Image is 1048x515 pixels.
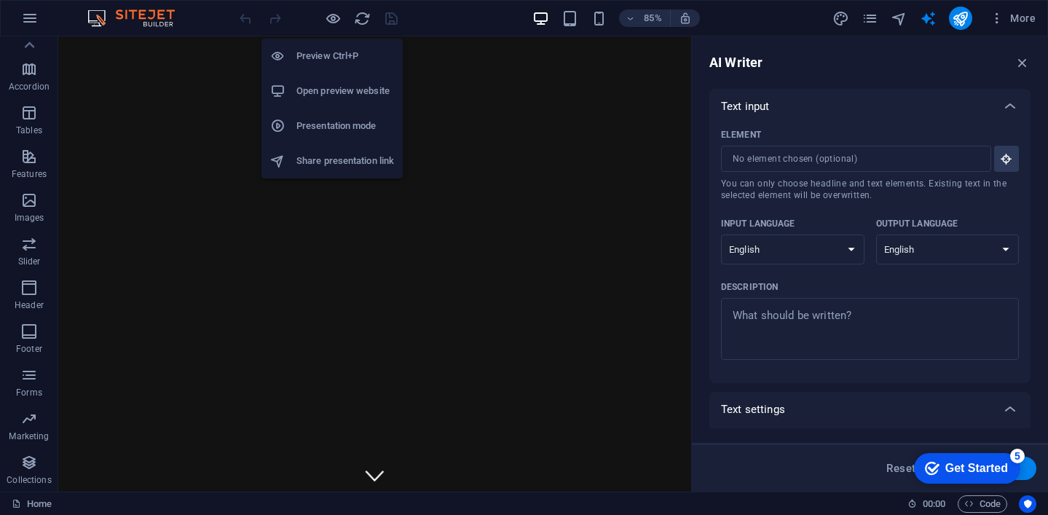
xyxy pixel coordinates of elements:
span: : [933,498,935,509]
div: Get Started [43,16,106,29]
button: pages [862,9,879,27]
span: Code [964,495,1001,513]
div: Get Started 5 items remaining, 0% complete [12,7,118,38]
div: Text input [709,124,1031,383]
i: AI Writer [920,10,937,27]
p: Accordion [9,81,50,93]
p: Header [15,299,44,311]
p: Text input [721,99,769,114]
h6: 85% [641,9,664,27]
input: ElementYou can only choose headline and text elements. Existing text in the selected element will... [721,146,981,172]
a: Home [12,495,52,513]
p: Forms [16,387,42,398]
button: publish [949,7,972,30]
button: 85% [619,9,671,27]
button: Code [958,495,1007,513]
p: Collections [7,474,51,486]
i: Pages (Ctrl+Alt+S) [862,10,878,27]
p: Marketing [9,431,49,442]
i: On resize automatically adjust zoom level to fit chosen device. [679,12,692,25]
button: design [832,9,850,27]
button: More [984,7,1041,30]
span: Reset [886,463,915,474]
p: Features [12,168,47,180]
p: Text settings [721,402,785,417]
p: Description [721,281,778,293]
span: More [990,11,1036,25]
p: Footer [16,343,42,355]
i: Reload page [354,10,371,27]
i: Design (Ctrl+Alt+Y) [832,10,849,27]
div: Text input [709,89,1031,124]
div: 5 [108,3,122,17]
h6: Open preview website [296,82,394,100]
p: Images [15,212,44,224]
button: Reset [878,457,923,480]
div: Text settings [709,392,1031,427]
select: Input language [721,235,864,264]
select: Output language [876,235,1020,264]
h6: Share presentation link [296,152,394,170]
button: reload [353,9,371,27]
button: Usercentrics [1019,495,1036,513]
button: text_generator [920,9,937,27]
h6: Session time [907,495,946,513]
span: 00 00 [923,495,945,513]
h6: Presentation mode [296,117,394,135]
button: navigator [891,9,908,27]
p: Slider [18,256,41,267]
p: Input language [721,218,795,229]
button: ElementYou can only choose headline and text elements. Existing text in the selected element will... [994,146,1019,172]
i: Publish [952,10,969,27]
h6: Preview Ctrl+P [296,47,394,65]
textarea: Description [728,305,1012,353]
span: You can only choose headline and text elements. Existing text in the selected element will be ove... [721,178,1019,201]
p: Output language [876,218,958,229]
h6: AI Writer [709,54,763,71]
p: Tables [16,125,42,136]
i: Navigator [891,10,907,27]
p: Element [721,129,761,141]
img: Editor Logo [84,9,193,27]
